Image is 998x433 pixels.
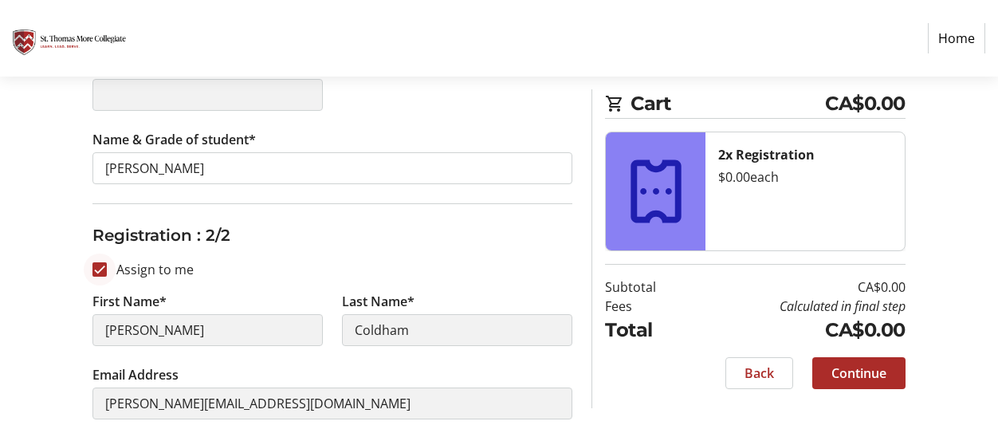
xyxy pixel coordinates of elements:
[605,316,691,344] td: Total
[92,130,256,149] label: Name & Grade of student*
[605,297,691,316] td: Fees
[718,167,891,187] div: $0.00 each
[605,278,691,297] td: Subtotal
[745,364,774,383] span: Back
[342,292,415,311] label: Last Name*
[692,297,906,316] td: Calculated in final step
[812,357,906,389] button: Continue
[92,223,572,247] h3: Registration : 2/2
[725,357,793,389] button: Back
[92,292,167,311] label: First Name*
[825,89,906,118] span: CA$0.00
[13,6,126,70] img: St. Thomas More Collegiate #2's Logo
[631,89,825,118] span: Cart
[107,260,194,279] label: Assign to me
[718,146,815,163] strong: 2x Registration
[928,23,985,53] a: Home
[692,278,906,297] td: CA$0.00
[831,364,886,383] span: Continue
[692,316,906,344] td: CA$0.00
[92,365,179,384] label: Email Address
